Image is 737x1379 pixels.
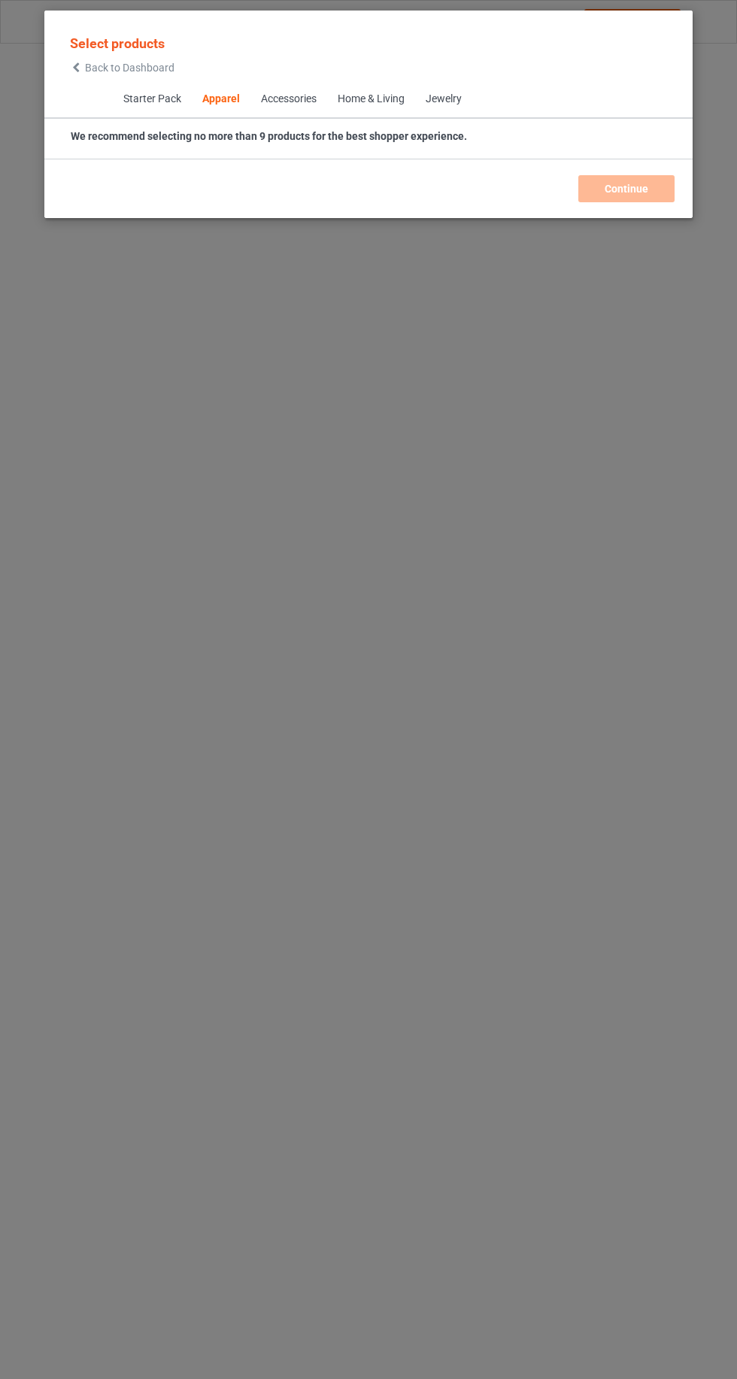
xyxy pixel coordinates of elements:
[71,130,467,142] strong: We recommend selecting no more than 9 products for the best shopper experience.
[70,35,165,51] span: Select products
[425,92,461,107] div: Jewelry
[112,81,191,117] span: Starter Pack
[202,92,239,107] div: Apparel
[337,92,404,107] div: Home & Living
[85,62,174,74] span: Back to Dashboard
[260,92,316,107] div: Accessories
